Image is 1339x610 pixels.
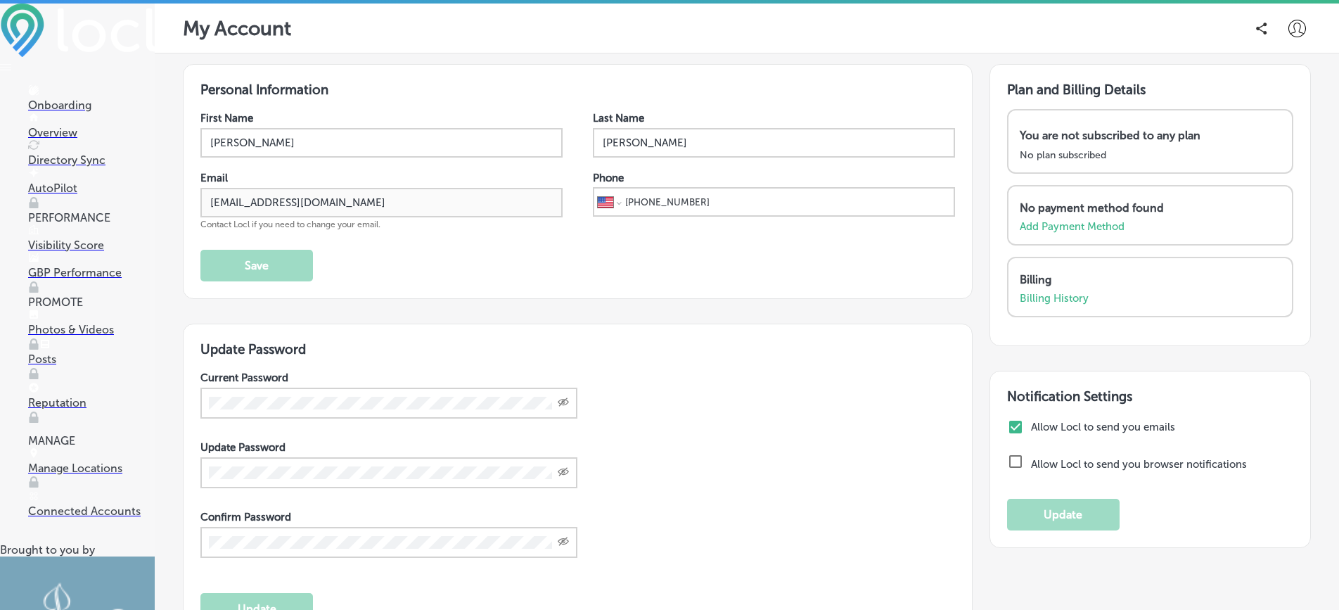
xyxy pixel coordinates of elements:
[28,310,155,353] a: Photos & Videos
[200,341,955,357] h3: Update Password
[200,511,291,523] label: Confirm Password
[1007,82,1293,98] h3: Plan and Billing Details
[1020,149,1106,161] p: No plan subscribed
[28,339,155,382] a: Posts
[200,188,563,217] input: Enter Email
[1020,220,1125,233] a: Add Payment Method
[624,189,949,215] input: Phone number
[28,491,155,518] a: Connected Accounts
[28,253,155,296] a: GBP Performance
[28,448,155,491] a: Manage Locations
[200,172,228,184] label: Email
[28,99,155,112] p: Onboarding
[1007,388,1293,405] h3: Notification Settings
[1020,273,1274,286] p: Billing
[558,536,569,549] span: Toggle password visibility
[28,434,155,447] p: MANAGE
[28,140,155,167] a: Directory Sync
[28,352,155,366] p: Posts
[200,220,380,229] span: Contact Locl if you need to change your email.
[28,239,155,252] p: Visibility Score
[28,126,155,139] p: Overview
[593,172,624,184] label: Phone
[1020,201,1274,215] p: No payment method found
[200,112,253,125] label: First Name
[558,466,569,479] span: Toggle password visibility
[28,323,155,336] p: Photos & Videos
[1020,129,1200,142] p: You are not subscribed to any plan
[28,153,155,167] p: Directory Sync
[28,396,155,409] p: Reputation
[593,128,955,158] input: Enter Last Name
[1020,292,1089,305] a: Billing History
[28,383,155,426] a: Reputation
[28,504,155,518] p: Connected Accounts
[200,371,288,384] label: Current Password
[1007,499,1120,530] button: Update
[593,112,644,125] label: Last Name
[200,441,286,454] label: Update Password
[200,82,955,98] h3: Personal Information
[28,211,155,224] p: PERFORMANCE
[28,182,155,195] p: AutoPilot
[200,250,313,281] button: Save
[183,17,291,40] p: My Account
[28,266,155,279] p: GBP Performance
[28,296,155,309] p: PROMOTE
[200,128,563,158] input: Enter First Name
[28,225,155,252] a: Visibility Score
[1031,458,1247,471] label: Allow Locl to send you browser notifications
[28,462,155,475] p: Manage Locations
[28,85,155,112] a: Onboarding
[28,168,155,211] a: AutoPilot
[28,113,155,139] a: Overview
[558,397,569,409] span: Toggle password visibility
[1031,421,1290,433] label: Allow Locl to send you emails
